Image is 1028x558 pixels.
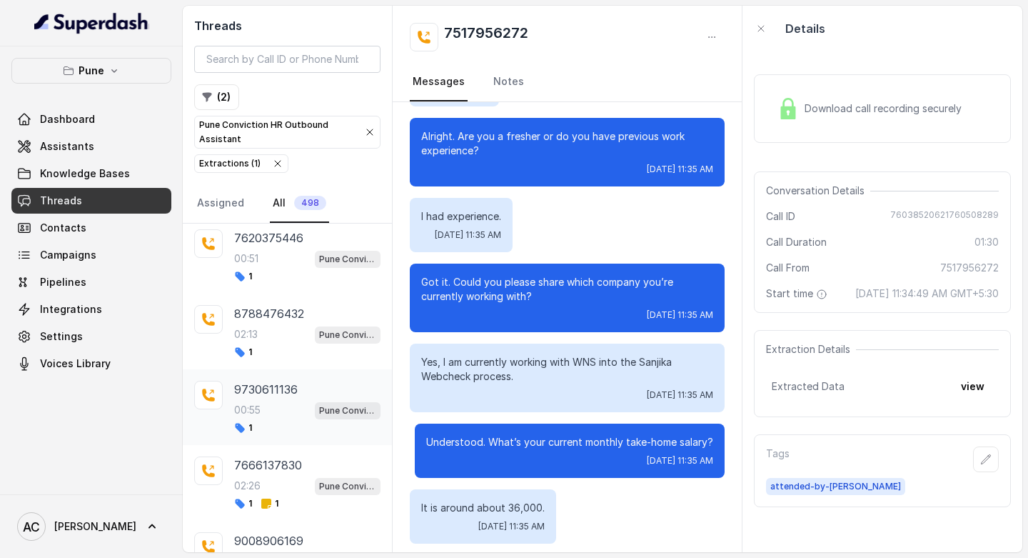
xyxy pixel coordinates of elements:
p: Understood. What’s your current monthly take-home salary? [426,435,713,449]
p: Alright. Are you a fresher or do you have previous work experience? [421,129,713,158]
a: Campaigns [11,242,171,268]
span: Contacts [40,221,86,235]
p: 9730611136 [234,381,298,398]
button: Pune Conviction HR Outbound Assistant [194,116,381,149]
span: Call Duration [766,235,827,249]
span: Extracted Data [772,379,845,394]
a: Voices Library [11,351,171,377]
a: Pipelines [11,269,171,295]
p: Yes, I am currently working with WNS into the Sanjika Webcheck process. [421,355,713,384]
span: 01:30 [974,235,999,249]
p: Pune Conviction HR Outbound Assistant [319,479,376,494]
p: 00:55 [234,403,261,417]
input: Search by Call ID or Phone Number [194,46,381,73]
p: Pune Conviction HR Outbound Assistant [319,328,376,342]
span: Knowledge Bases [40,166,130,181]
span: Dashboard [40,112,95,126]
text: AC [23,519,40,534]
h2: Threads [194,17,381,34]
button: (2) [194,84,239,110]
h2: 7517956272 [444,23,528,51]
p: Pune Conviction HR Outbound Assistant [319,252,376,266]
span: 1 [261,498,278,509]
p: I had experience. [421,209,501,224]
button: view [952,374,993,399]
nav: Tabs [194,184,381,223]
span: Pipelines [40,275,86,289]
p: 7620375446 [234,229,303,246]
span: Campaigns [40,248,96,262]
span: Conversation Details [766,184,870,198]
a: [PERSON_NAME] [11,507,171,547]
p: Pune Conviction HR Outbound Assistant [319,404,376,418]
a: Knowledge Bases [11,161,171,186]
a: Contacts [11,215,171,241]
p: Details [785,20,825,37]
span: Assistants [40,139,94,154]
a: Assigned [194,184,247,223]
span: [DATE] 11:35 AM [647,389,713,401]
a: Integrations [11,297,171,322]
span: [DATE] 11:35 AM [435,229,501,241]
span: Settings [40,329,83,344]
button: Extractions (1) [194,154,288,173]
p: 02:26 [234,479,261,493]
span: 7517956272 [940,261,999,275]
p: Got it. Could you please share which company you’re currently working with? [421,275,713,304]
span: 498 [294,196,326,210]
span: Download call recording securely [805,101,967,116]
span: 1 [234,498,252,509]
p: 00:51 [234,251,258,266]
p: Pune Conviction HR Outbound Assistant [199,118,353,146]
a: Messages [410,63,468,101]
div: Extractions ( 1 ) [199,156,261,171]
span: 1 [234,422,252,434]
span: Call ID [766,209,795,224]
span: attended-by-[PERSON_NAME] [766,478,905,495]
a: Assistants [11,134,171,159]
span: [DATE] 11:35 AM [478,521,545,532]
span: Call From [766,261,810,275]
span: [PERSON_NAME] [54,519,136,534]
span: 76038520621760508289 [890,209,999,224]
p: 9008906169 [234,532,303,549]
p: 02:13 [234,327,258,342]
p: It is around about 36,000. [421,501,545,515]
span: 1 [234,347,252,358]
img: light.svg [34,11,149,34]
a: Settings [11,324,171,349]
span: [DATE] 11:34:49 AM GMT+5:30 [855,287,999,301]
p: 7666137830 [234,457,302,474]
p: 8788476432 [234,305,304,322]
p: Tags [766,447,790,472]
span: 1 [234,271,252,282]
span: Threads [40,194,82,208]
span: Extraction Details [766,342,856,357]
button: Pune [11,58,171,84]
nav: Tabs [410,63,725,101]
a: Dashboard [11,106,171,132]
a: Notes [490,63,527,101]
span: [DATE] 11:35 AM [647,309,713,321]
span: [DATE] 11:35 AM [647,164,713,175]
span: Start time [766,287,830,301]
span: Integrations [40,302,102,317]
img: Lock Icon [777,98,799,119]
a: Threads [11,188,171,214]
span: [DATE] 11:35 AM [647,455,713,467]
p: Pune [79,62,104,79]
span: Voices Library [40,357,111,371]
a: All498 [270,184,329,223]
